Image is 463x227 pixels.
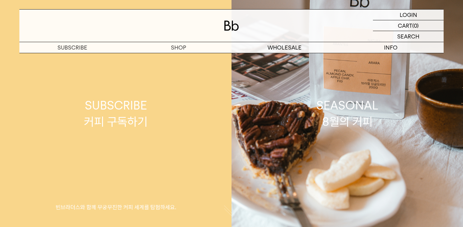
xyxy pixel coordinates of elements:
[231,42,338,53] p: WHOLESALE
[224,21,239,31] img: 로고
[84,97,148,130] div: SUBSCRIBE 커피 구독하기
[400,10,417,20] p: LOGIN
[412,20,419,31] p: (0)
[338,42,444,53] p: INFO
[125,42,231,53] a: SHOP
[373,20,444,31] a: CART (0)
[19,42,125,53] a: SUBSCRIBE
[316,97,378,130] div: SEASONAL 8월의 커피
[397,31,419,42] p: SEARCH
[373,10,444,20] a: LOGIN
[398,20,412,31] p: CART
